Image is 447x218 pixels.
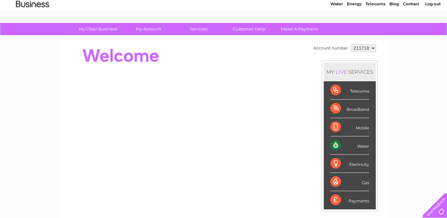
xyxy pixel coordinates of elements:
a: Services [171,23,226,35]
div: LIVE [334,69,348,75]
a: Blog [389,28,399,33]
div: Payments [330,191,369,209]
a: My Clear Business [71,23,125,35]
a: Customer Help [222,23,276,35]
div: Water [330,136,369,155]
div: Electricity [330,155,369,173]
img: logo.png [16,17,49,37]
td: Account number [312,42,350,54]
a: Contact [403,28,419,33]
a: Water [330,28,343,33]
a: Log out [425,28,441,33]
div: Gas [330,173,369,191]
div: Telecoms [330,81,369,100]
div: MY SERVICES [324,62,376,81]
div: Clear Business is a trading name of Verastar Limited (registered in [GEOGRAPHIC_DATA] No. 3667643... [67,4,380,32]
a: Telecoms [365,28,385,33]
a: Energy [347,28,362,33]
a: 0333 014 3131 [322,3,368,12]
a: My Account [121,23,176,35]
div: Broadband [330,100,369,118]
div: Mobile [330,118,369,136]
a: Make A Payment [272,23,327,35]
